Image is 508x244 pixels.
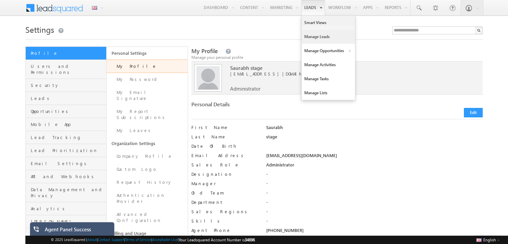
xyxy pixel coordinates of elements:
span: Lead Tracking [31,134,105,140]
div: Administrator [266,162,483,171]
label: Sales Role [191,162,259,168]
a: Lead Prioritization [26,144,106,157]
span: [EMAIL_ADDRESS][DOMAIN_NAME] [230,71,463,77]
a: Manage Leads [302,30,355,44]
div: - [266,218,483,227]
label: Old Team [191,190,259,196]
a: Email Settings [26,157,106,170]
span: Opportunities [31,108,105,114]
span: Settings [25,24,54,35]
button: English [475,236,501,244]
span: Saurabh stage [230,65,463,71]
a: Billing and Usage [107,227,187,240]
a: Manage Lists [302,86,355,100]
span: Lead Prioritization [31,147,105,153]
a: Users and Permissions [26,60,106,79]
div: - [266,180,483,190]
a: Company Profile [107,150,187,163]
label: Date Of Birth [191,143,259,149]
div: - [266,209,483,218]
span: My Profile [191,47,218,55]
a: My Leaves [107,124,187,137]
a: Custom Logo [107,163,187,176]
label: Sales Regions [191,209,259,215]
a: Data Management and Privacy [26,183,106,202]
a: Mobile App [26,118,106,131]
span: Data Management and Privacy [31,187,105,199]
a: About [87,237,97,242]
span: Your Leadsquared Account Number is [179,237,255,242]
span: English [483,237,496,242]
label: Department [191,199,259,205]
a: Authentication Provider [107,189,187,208]
span: Security [31,82,105,88]
a: Organization Settings [107,137,187,150]
div: [PHONE_NUMBER] [266,227,483,237]
label: First Name [191,124,259,130]
a: Manage Opportunities [302,44,355,58]
span: Mobile App [31,121,105,127]
div: Manage your personal profile [191,54,483,60]
a: Lead Tracking [26,131,106,144]
label: Designation [191,171,259,177]
a: Analytics [26,202,106,215]
label: Email Address [191,152,259,158]
a: Request History [107,176,187,189]
span: [PERSON_NAME] [31,219,105,225]
a: Personal Settings [107,47,187,59]
span: Administrator [230,86,261,92]
div: [EMAIL_ADDRESS][DOMAIN_NAME] [266,152,483,162]
a: [PERSON_NAME] [26,215,106,228]
a: Profile [26,47,106,60]
a: Opportunities [26,105,106,118]
label: Agent Phone Numbers [191,227,259,239]
a: API and Webhooks [26,170,106,183]
span: API and Webhooks [31,173,105,179]
a: Smart Views [302,16,355,30]
a: Manage Tasks [302,72,355,86]
a: Leads [26,92,106,105]
a: Manage Activities [302,58,355,72]
label: Manager [191,180,259,187]
span: Analytics [31,206,105,212]
label: Skills [191,218,259,224]
span: Email Settings [31,160,105,166]
div: - [266,199,483,209]
span: 34696 [245,237,255,242]
span: © 2025 LeadSquared | | | | | [51,237,255,243]
a: My Password [107,73,187,86]
label: Last Name [191,134,259,140]
a: Acceptable Use [152,237,178,242]
span: Users and Permissions [31,63,105,75]
button: Edit [464,108,483,117]
div: Agent Panel Success [45,226,110,236]
div: stage [266,134,483,143]
a: Advanced Configuration [107,208,187,227]
a: My Email Signature [107,86,187,105]
div: Saurabh [266,124,483,134]
a: Security [26,79,106,92]
a: Contact Support [98,237,124,242]
span: Profile [31,50,105,56]
div: - [266,190,483,199]
a: Telephony [26,228,106,241]
span: Leads [31,95,105,101]
div: Personal Details [191,101,333,111]
a: My Profile [107,59,187,73]
a: Terms of Service [125,237,151,242]
a: My Report Subscriptions [107,105,187,124]
div: - [266,171,483,180]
